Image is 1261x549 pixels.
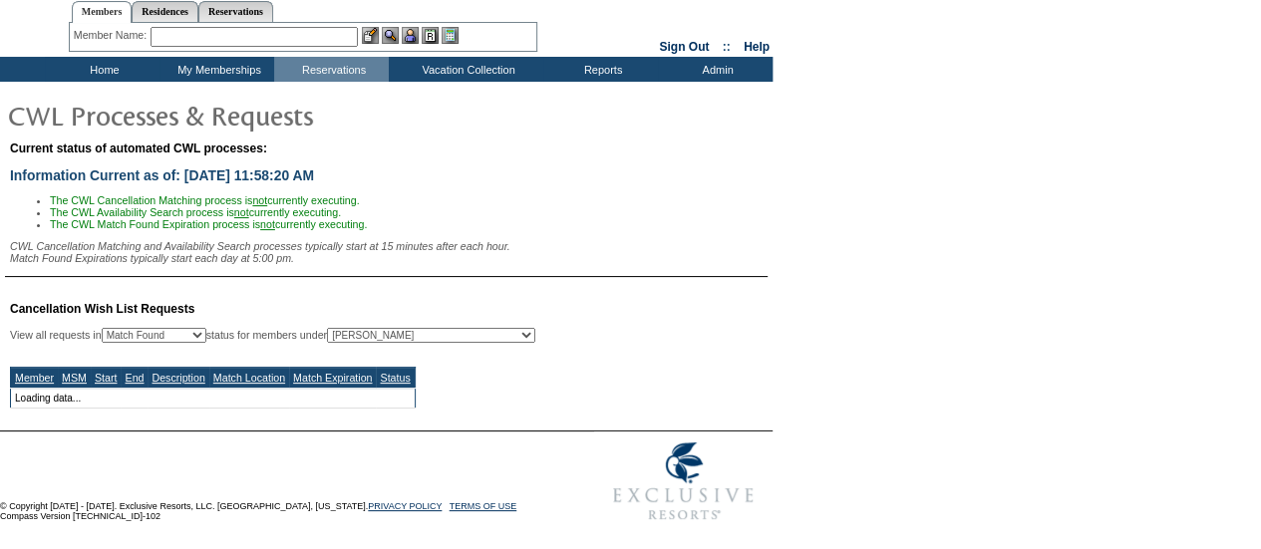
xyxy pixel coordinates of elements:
[11,389,416,409] td: Loading data...
[450,501,517,511] a: TERMS OF USE
[234,206,249,218] u: not
[389,57,543,82] td: Vacation Collection
[382,27,399,44] img: View
[159,57,274,82] td: My Memberships
[723,40,731,54] span: ::
[260,218,275,230] u: not
[442,27,459,44] img: b_calculator.gif
[10,240,768,264] div: CWL Cancellation Matching and Availability Search processes typically start at 15 minutes after e...
[368,501,442,511] a: PRIVACY POLICY
[213,372,285,384] a: Match Location
[658,57,773,82] td: Admin
[50,206,341,218] span: The CWL Availability Search process is currently executing.
[293,372,372,384] a: Match Expiration
[422,27,439,44] img: Reservations
[50,194,360,206] span: The CWL Cancellation Matching process is currently executing.
[274,57,389,82] td: Reservations
[132,1,198,22] a: Residences
[543,57,658,82] td: Reports
[72,1,133,23] a: Members
[45,57,159,82] td: Home
[50,218,367,230] span: The CWL Match Found Expiration process is currently executing.
[402,27,419,44] img: Impersonate
[95,372,118,384] a: Start
[152,372,204,384] a: Description
[659,40,709,54] a: Sign Out
[594,431,773,531] img: Exclusive Resorts
[74,27,151,44] div: Member Name:
[10,328,535,343] div: View all requests in status for members under
[744,40,770,54] a: Help
[362,27,379,44] img: b_edit.gif
[380,372,410,384] a: Status
[252,194,267,206] u: not
[198,1,273,22] a: Reservations
[10,167,314,183] span: Information Current as of: [DATE] 11:58:20 AM
[125,372,144,384] a: End
[10,141,267,155] span: Current status of automated CWL processes:
[15,372,54,384] a: Member
[62,372,87,384] a: MSM
[10,302,194,316] span: Cancellation Wish List Requests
